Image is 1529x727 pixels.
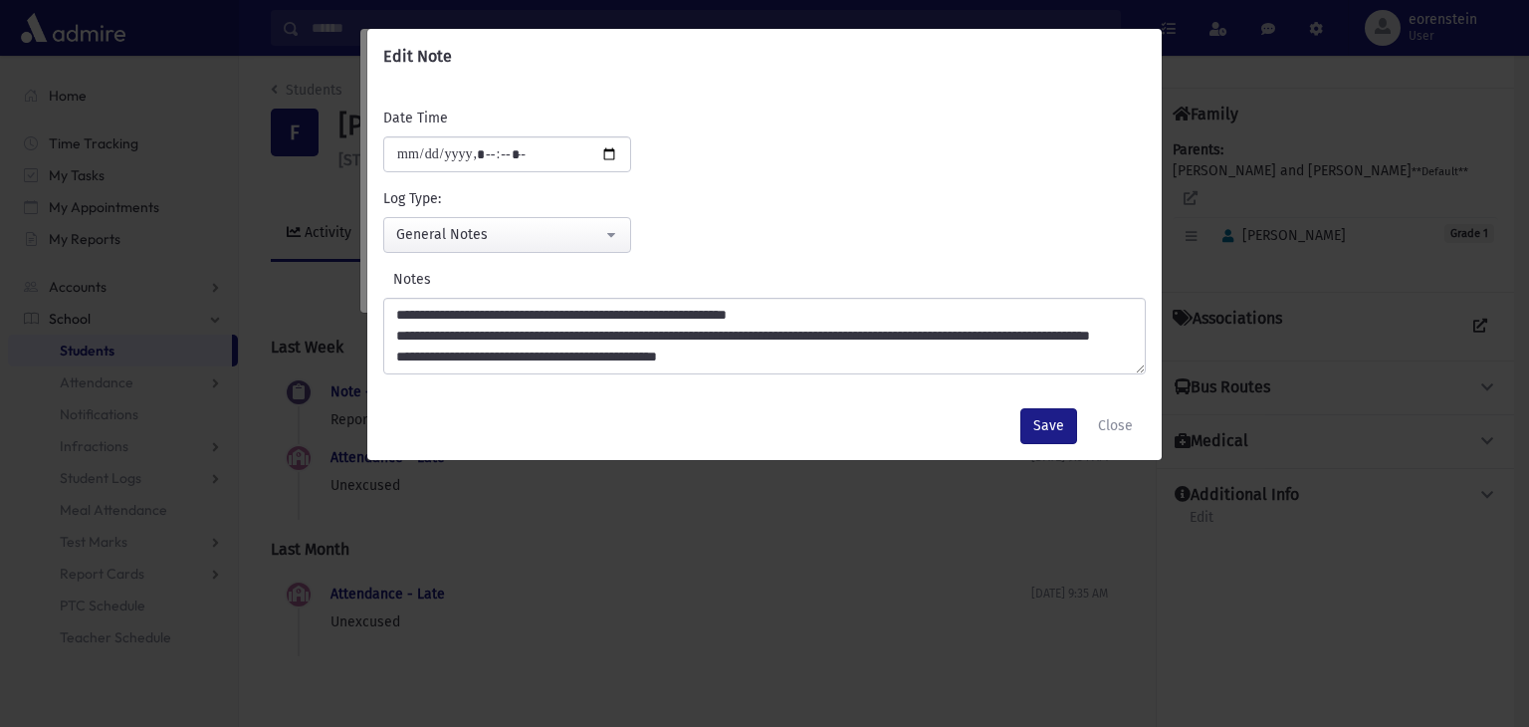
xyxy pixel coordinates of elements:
[396,224,602,245] div: General Notes
[383,45,452,69] h6: Edit Note
[383,188,441,209] label: Log Type:
[1020,408,1077,444] button: Save
[383,269,511,290] label: Notes
[383,217,631,253] button: General Notes
[1085,408,1146,444] button: Close
[383,108,448,128] label: Date Time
